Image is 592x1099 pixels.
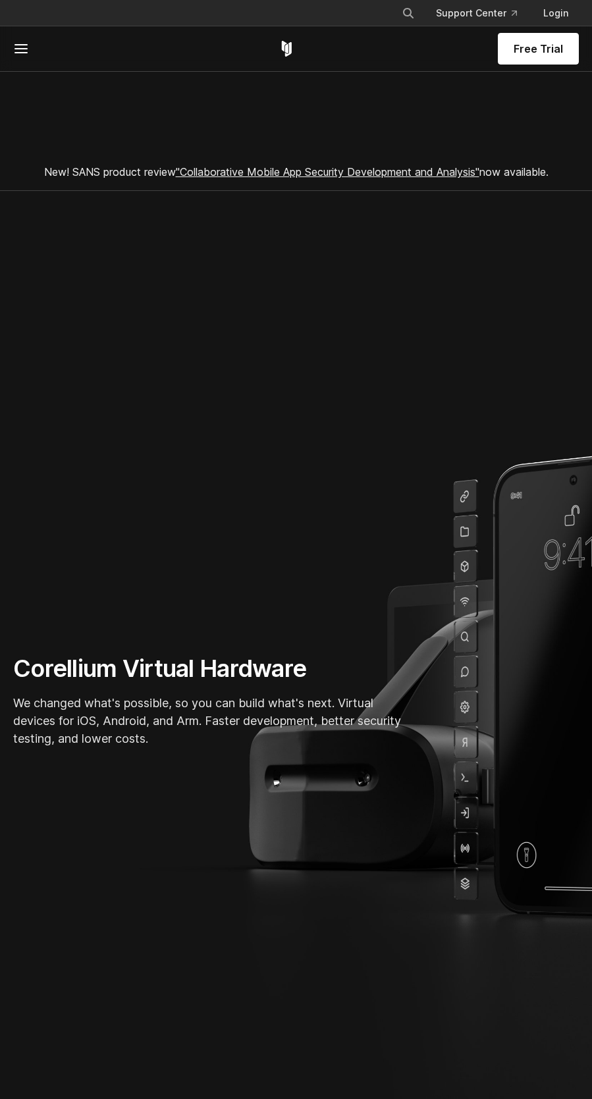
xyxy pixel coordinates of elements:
h1: Corellium Virtual Hardware [13,654,408,684]
div: Navigation Menu [391,1,579,25]
a: Support Center [425,1,527,25]
a: Login [533,1,579,25]
span: New! SANS product review now available. [44,165,549,178]
p: We changed what's possible, so you can build what's next. Virtual devices for iOS, Android, and A... [13,694,408,747]
a: "Collaborative Mobile App Security Development and Analysis" [176,165,479,178]
span: Free Trial [514,41,563,57]
a: Free Trial [498,33,579,65]
button: Search [396,1,420,25]
a: Corellium Home [279,41,295,57]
